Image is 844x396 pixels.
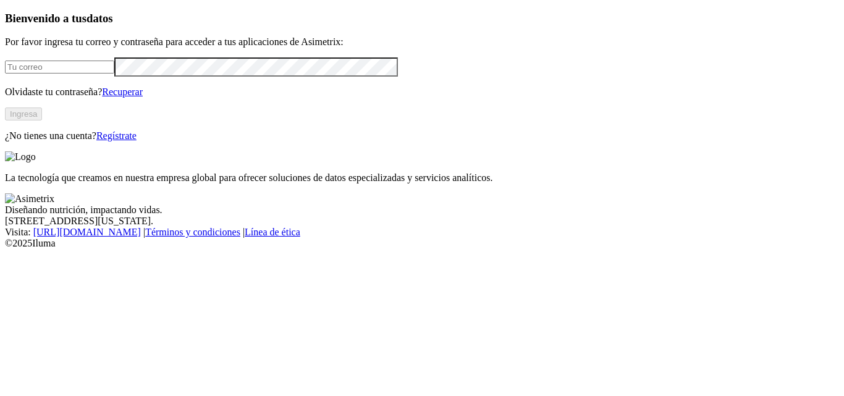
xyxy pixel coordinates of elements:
div: Diseñando nutrición, impactando vidas. [5,204,839,216]
a: Términos y condiciones [145,227,240,237]
p: ¿No tienes una cuenta? [5,130,839,141]
p: La tecnología que creamos en nuestra empresa global para ofrecer soluciones de datos especializad... [5,172,839,183]
p: Por favor ingresa tu correo y contraseña para acceder a tus aplicaciones de Asimetrix: [5,36,839,48]
span: datos [87,12,113,25]
button: Ingresa [5,107,42,120]
div: © 2025 Iluma [5,238,839,249]
a: Regístrate [96,130,137,141]
a: Línea de ética [245,227,300,237]
div: Visita : | | [5,227,839,238]
a: Recuperar [102,86,143,97]
img: Asimetrix [5,193,54,204]
img: Logo [5,151,36,162]
div: [STREET_ADDRESS][US_STATE]. [5,216,839,227]
h3: Bienvenido a tus [5,12,839,25]
p: Olvidaste tu contraseña? [5,86,839,98]
input: Tu correo [5,61,114,74]
a: [URL][DOMAIN_NAME] [33,227,141,237]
